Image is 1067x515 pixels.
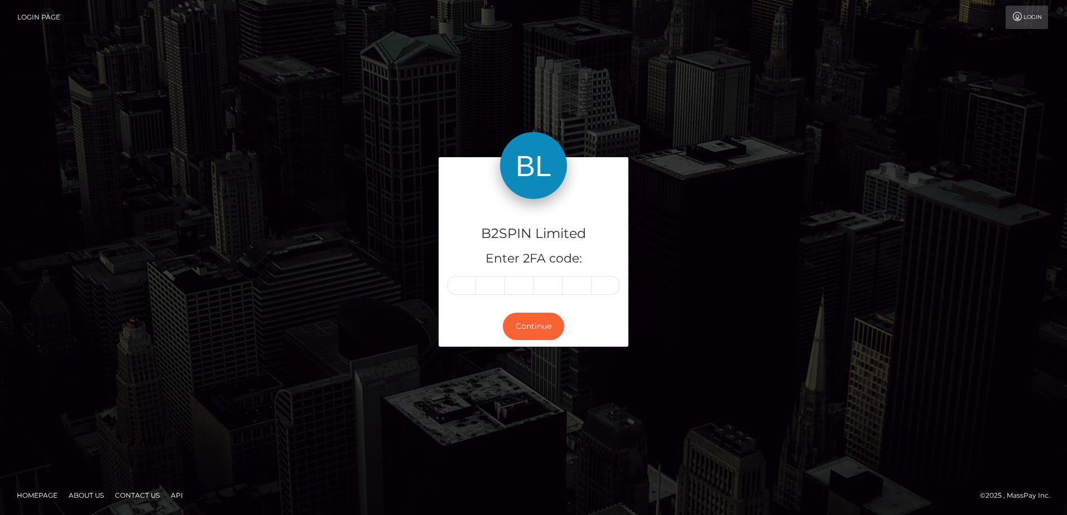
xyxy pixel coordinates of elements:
[166,487,188,504] a: API
[64,487,108,504] a: About Us
[447,224,620,244] h4: B2SPIN Limited
[12,487,62,504] a: Homepage
[110,487,164,504] a: Contact Us
[503,313,564,340] button: Continue
[500,132,567,199] img: B2SPIN Limited
[980,489,1059,502] div: © 2025 , MassPay Inc.
[17,6,60,29] a: Login Page
[447,250,620,268] h5: Enter 2FA code:
[1006,6,1048,29] a: Login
